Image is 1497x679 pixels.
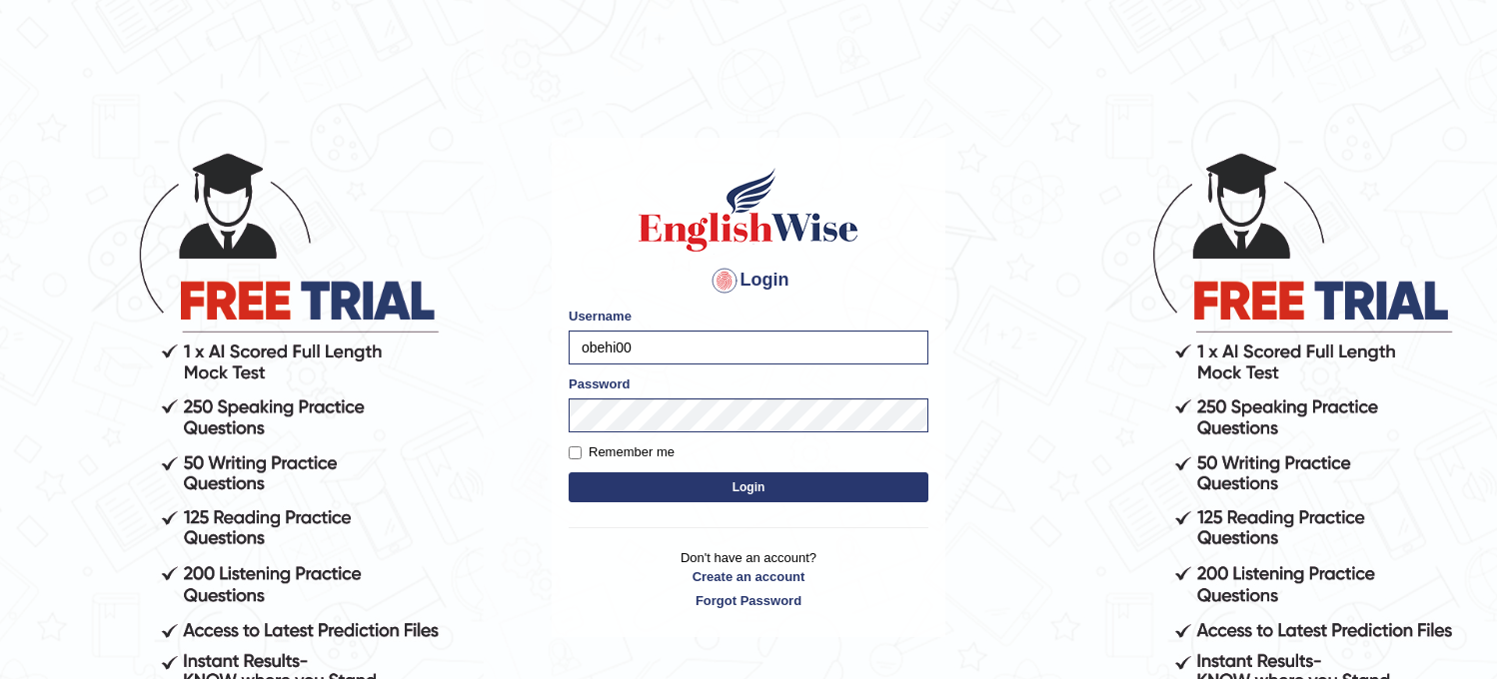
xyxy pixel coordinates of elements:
input: Remember me [569,446,582,459]
p: Don't have an account? [569,548,928,610]
a: Create an account [569,567,928,586]
h4: Login [569,265,928,297]
label: Username [569,307,632,326]
img: Logo of English Wise sign in for intelligent practice with AI [635,165,862,255]
button: Login [569,472,928,502]
a: Forgot Password [569,591,928,610]
label: Remember me [569,442,675,462]
label: Password [569,374,630,393]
